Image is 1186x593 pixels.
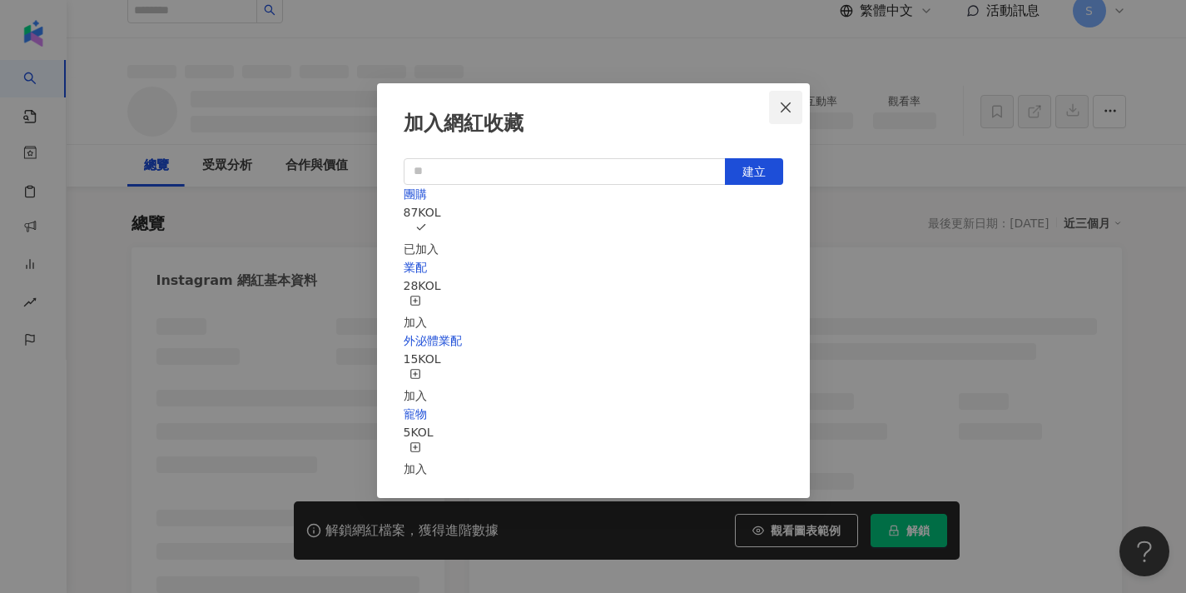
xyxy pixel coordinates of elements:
[404,407,427,421] a: 寵物
[769,91,802,124] button: Close
[404,295,427,331] button: 加入
[404,368,427,405] button: 加入
[404,423,783,441] div: 5 KOL
[404,441,427,478] button: 加入
[404,203,783,222] div: 87 KOL
[742,165,766,178] span: 建立
[404,350,783,368] div: 15 KOL
[404,187,427,201] a: 團購
[404,277,783,295] div: 28 KOL
[725,158,783,185] button: 建立
[404,110,783,138] div: 加入網紅收藏
[779,101,792,114] span: close
[404,334,462,347] a: 外泌體業配
[404,222,439,258] button: 已加入
[404,261,427,274] a: 業配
